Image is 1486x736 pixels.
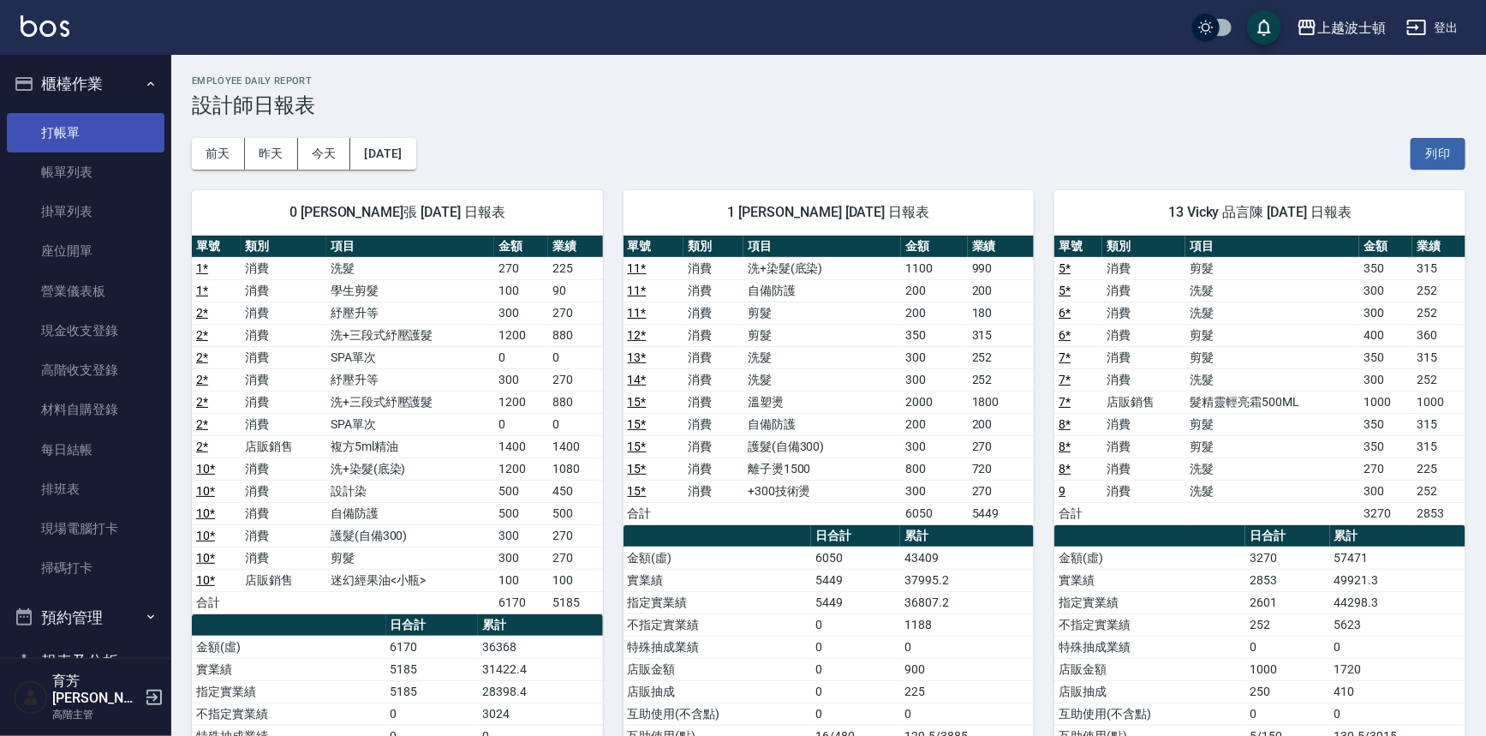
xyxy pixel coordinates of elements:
[548,302,602,324] td: 270
[811,658,900,680] td: 0
[683,257,743,279] td: 消費
[901,458,967,480] td: 800
[624,636,812,658] td: 特殊抽成業績
[192,636,386,658] td: 金額(虛)
[241,257,326,279] td: 消費
[968,302,1034,324] td: 180
[14,680,48,715] img: Person
[683,413,743,435] td: 消費
[624,591,812,613] td: 指定實業績
[7,639,164,684] button: 報表及分析
[494,569,548,591] td: 100
[548,591,602,613] td: 5185
[1102,346,1185,368] td: 消費
[683,346,743,368] td: 消費
[901,502,967,524] td: 6050
[1102,236,1185,258] th: 類別
[1245,525,1329,548] th: 日合計
[1102,480,1185,502] td: 消費
[901,236,967,258] th: 金額
[1359,391,1412,413] td: 1000
[494,480,548,502] td: 500
[1412,236,1465,258] th: 業績
[900,613,1034,636] td: 1188
[192,236,603,614] table: a dense table
[478,636,603,658] td: 36368
[1412,346,1465,368] td: 315
[241,391,326,413] td: 消費
[548,547,602,569] td: 270
[1185,480,1359,502] td: 洗髮
[683,458,743,480] td: 消費
[21,15,69,37] img: Logo
[1359,346,1412,368] td: 350
[624,658,812,680] td: 店販金額
[241,524,326,547] td: 消費
[52,673,140,707] h5: 育芳[PERSON_NAME]
[1054,636,1245,658] td: 特殊抽成業績
[241,547,326,569] td: 消費
[386,614,478,637] th: 日合計
[1245,680,1329,703] td: 250
[7,595,164,640] button: 預約管理
[494,413,548,435] td: 0
[1054,613,1245,636] td: 不指定實業績
[494,458,548,480] td: 1200
[1317,17,1386,39] div: 上越波士頓
[7,430,164,470] a: 每日結帳
[1412,257,1465,279] td: 315
[1185,458,1359,480] td: 洗髮
[326,458,494,480] td: 洗+染髮(底染)
[478,703,603,725] td: 3024
[900,525,1034,548] th: 累計
[743,480,901,502] td: +300技術燙
[386,703,478,725] td: 0
[1054,502,1102,524] td: 合計
[494,257,548,279] td: 270
[494,236,548,258] th: 金額
[968,391,1034,413] td: 1800
[900,591,1034,613] td: 36807.2
[494,591,548,613] td: 6170
[494,279,548,302] td: 100
[192,236,241,258] th: 單號
[7,62,164,106] button: 櫃檯作業
[683,236,743,258] th: 類別
[326,302,494,324] td: 紓壓升等
[326,324,494,346] td: 洗+三段式紓壓護髮
[1102,257,1185,279] td: 消費
[901,413,967,435] td: 200
[1102,324,1185,346] td: 消費
[1102,368,1185,391] td: 消費
[241,236,326,258] th: 類別
[7,153,164,192] a: 帳單列表
[1054,569,1245,591] td: 實業績
[1412,279,1465,302] td: 252
[743,458,901,480] td: 離子燙1500
[7,548,164,588] a: 掃碼打卡
[548,480,602,502] td: 450
[478,614,603,637] th: 累計
[1054,658,1245,680] td: 店販金額
[900,703,1034,725] td: 0
[548,257,602,279] td: 225
[494,346,548,368] td: 0
[1330,613,1465,636] td: 5623
[624,569,812,591] td: 實業績
[241,302,326,324] td: 消費
[241,279,326,302] td: 消費
[968,236,1034,258] th: 業績
[548,236,602,258] th: 業績
[1359,324,1412,346] td: 400
[683,279,743,302] td: 消費
[7,272,164,311] a: 營業儀表板
[1054,703,1245,725] td: 互助使用(不含點)
[968,435,1034,458] td: 270
[1359,236,1412,258] th: 金額
[326,236,494,258] th: 項目
[52,707,140,722] p: 高階主管
[1102,413,1185,435] td: 消費
[1245,658,1329,680] td: 1000
[1185,302,1359,324] td: 洗髮
[478,658,603,680] td: 31422.4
